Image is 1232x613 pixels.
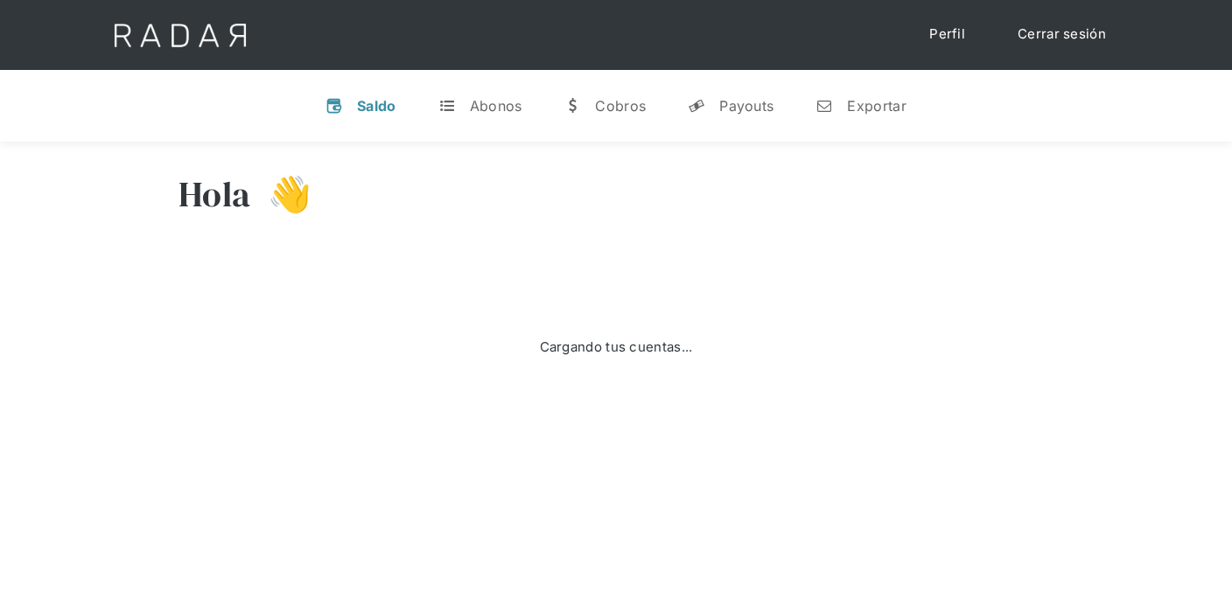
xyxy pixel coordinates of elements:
div: y [688,97,705,115]
h3: 👋 [250,172,311,216]
div: Payouts [719,97,773,115]
a: Perfil [912,17,983,52]
a: Cerrar sesión [1000,17,1123,52]
div: Cobros [595,97,646,115]
div: Abonos [470,97,522,115]
div: t [438,97,456,115]
div: Exportar [847,97,906,115]
div: n [815,97,833,115]
div: w [563,97,581,115]
h3: Hola [178,172,250,216]
div: Cargando tus cuentas... [540,338,693,358]
div: v [325,97,343,115]
div: Saldo [357,97,396,115]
